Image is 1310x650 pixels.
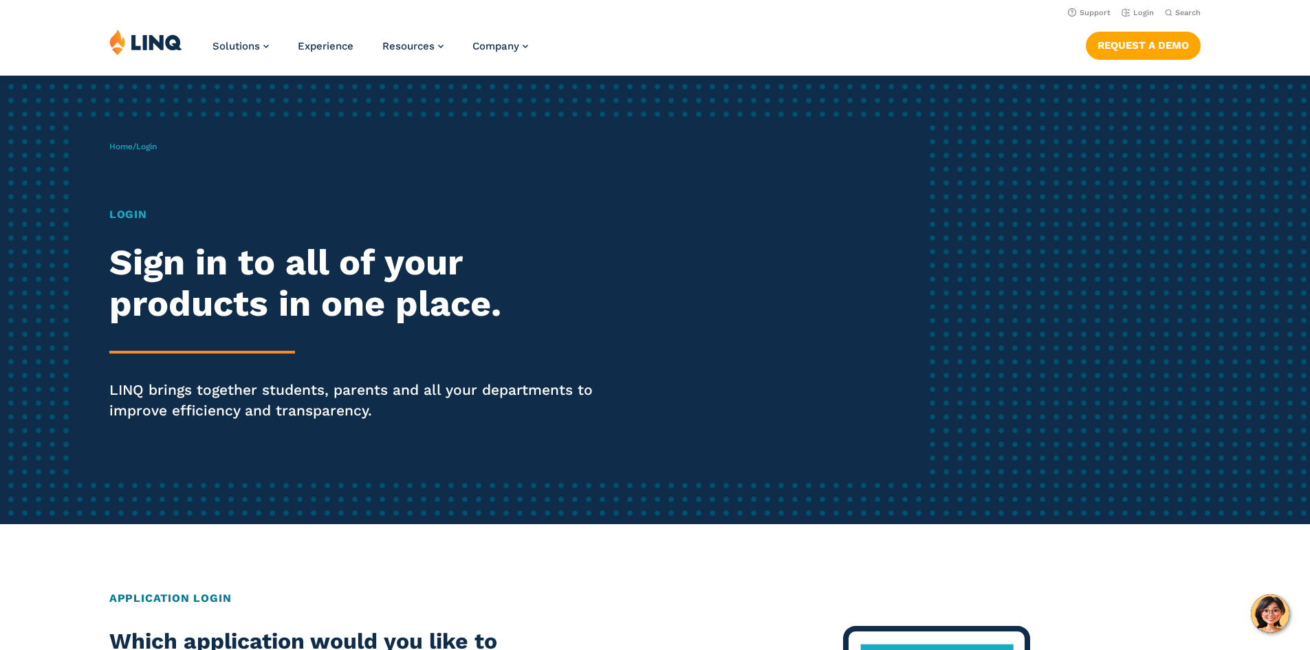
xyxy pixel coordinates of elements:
a: Resources [382,40,444,52]
p: LINQ brings together students, parents and all your departments to improve efficiency and transpa... [109,380,614,421]
span: / [109,142,157,151]
span: Company [472,40,519,52]
img: LINQ | K‑12 Software [109,29,182,55]
a: Request a Demo [1086,32,1201,59]
a: Solutions [212,40,269,52]
button: Open Search Bar [1165,8,1201,18]
span: Login [136,142,157,151]
h2: Sign in to all of your products in one place. [109,242,614,325]
h2: Application Login [109,590,1201,607]
a: Company [472,40,528,52]
nav: Primary Navigation [212,29,528,74]
a: Home [109,142,133,151]
a: Login [1122,8,1154,17]
nav: Button Navigation [1086,29,1201,59]
span: Solutions [212,40,260,52]
button: Hello, have a question? Let’s chat. [1251,594,1289,633]
a: Support [1068,8,1111,17]
span: Resources [382,40,435,52]
a: Experience [298,40,353,52]
h1: Login [109,206,614,223]
span: Search [1175,8,1201,17]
